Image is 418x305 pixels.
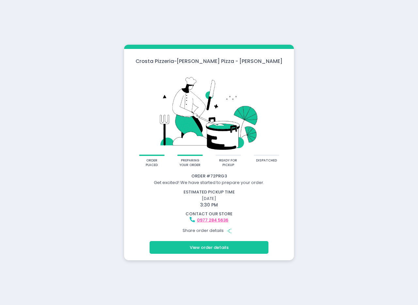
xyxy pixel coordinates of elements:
[121,189,297,208] div: [DATE]
[200,202,218,208] span: 3:30 PM
[256,158,277,163] div: dispatched
[125,224,293,237] div: Share order details
[197,217,228,223] a: 0977 284 5636
[125,179,293,186] div: Get excited! We have started to prepare your order.
[133,69,285,155] img: talkie
[125,189,293,195] div: estimated pickup time
[141,158,162,168] div: order placed
[124,57,294,65] div: Crosta Pizzeria - [PERSON_NAME] Pizza - [PERSON_NAME]
[217,158,239,168] div: ready for pickup
[179,158,201,168] div: preparing your order
[150,241,268,253] button: View order details
[125,211,293,217] div: contact our store
[125,173,293,179] div: Order # 72PRG3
